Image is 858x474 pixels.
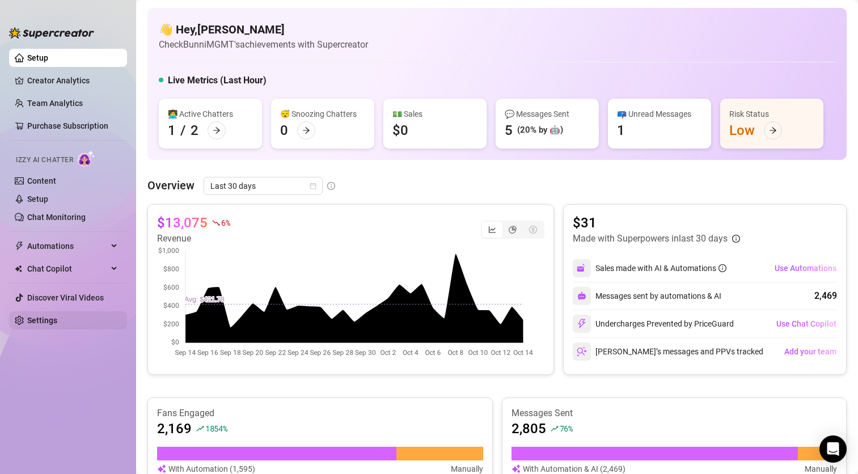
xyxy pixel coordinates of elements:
[9,27,94,39] img: logo-BBDzfeDw.svg
[280,108,365,120] div: 😴 Snoozing Chatters
[505,121,513,139] div: 5
[15,242,24,251] span: thunderbolt
[776,319,836,328] span: Use Chat Copilot
[15,265,22,273] img: Chat Copilot
[573,342,763,361] div: [PERSON_NAME]’s messages and PPVs tracked
[718,264,726,272] span: info-circle
[512,407,838,420] article: Messages Sent
[168,108,253,120] div: 👩‍💻 Active Chatters
[27,99,83,108] a: Team Analytics
[157,232,230,246] article: Revenue
[573,287,721,305] div: Messages sent by automations & AI
[168,121,176,139] div: 1
[505,108,590,120] div: 💬 Messages Sent
[159,22,368,37] h4: 👋 Hey, [PERSON_NAME]
[157,214,208,232] article: $13,075
[310,183,316,189] span: calendar
[78,150,95,167] img: AI Chatter
[302,126,310,134] span: arrow-right
[776,315,837,333] button: Use Chat Copilot
[819,435,847,463] div: Open Intercom Messenger
[27,237,108,255] span: Automations
[213,126,221,134] span: arrow-right
[769,126,777,134] span: arrow-right
[157,407,483,420] article: Fans Engaged
[327,182,335,190] span: info-circle
[729,108,814,120] div: Risk Status
[784,347,836,356] span: Add your team
[784,342,837,361] button: Add your team
[27,176,56,185] a: Content
[577,291,586,301] img: svg%3e
[488,226,496,234] span: line-chart
[27,316,57,325] a: Settings
[517,124,563,137] div: (20% by 🤖)
[210,177,316,194] span: Last 30 days
[551,425,559,433] span: rise
[509,226,517,234] span: pie-chart
[573,232,728,246] article: Made with Superpowers in last 30 days
[560,423,573,434] span: 76 %
[27,71,118,90] a: Creator Analytics
[27,293,104,302] a: Discover Viral Videos
[577,346,587,357] img: svg%3e
[196,425,204,433] span: rise
[617,108,702,120] div: 📪 Unread Messages
[280,121,288,139] div: 0
[595,262,726,274] div: Sales made with AI & Automations
[732,235,740,243] span: info-circle
[147,177,195,194] article: Overview
[212,219,220,227] span: fall
[392,108,477,120] div: 💵 Sales
[27,53,48,62] a: Setup
[577,263,587,273] img: svg%3e
[159,37,368,52] article: Check BunniMGMT's achievements with Supercreator
[191,121,198,139] div: 2
[577,319,587,329] img: svg%3e
[27,194,48,204] a: Setup
[512,420,546,438] article: 2,805
[775,264,836,273] span: Use Automations
[814,289,837,303] div: 2,469
[27,260,108,278] span: Chat Copilot
[157,420,192,438] article: 2,169
[27,213,86,222] a: Chat Monitoring
[205,423,227,434] span: 1854 %
[221,217,230,228] span: 6 %
[392,121,408,139] div: $0
[529,226,537,234] span: dollar-circle
[774,259,837,277] button: Use Automations
[617,121,625,139] div: 1
[27,117,118,135] a: Purchase Subscription
[573,214,740,232] article: $31
[168,74,267,87] h5: Live Metrics (Last Hour)
[16,155,73,166] span: Izzy AI Chatter
[573,315,734,333] div: Undercharges Prevented by PriceGuard
[481,221,544,239] div: segmented control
